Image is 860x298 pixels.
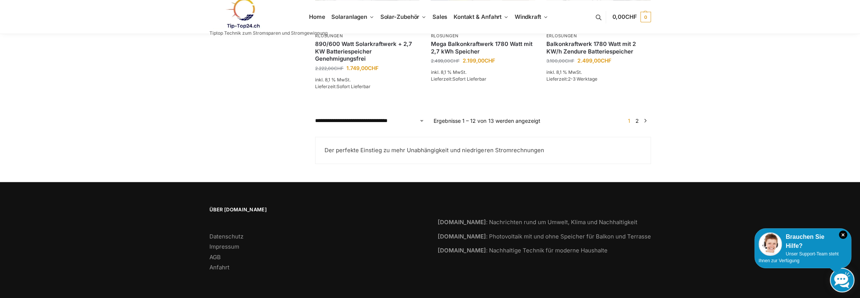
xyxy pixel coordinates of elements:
[484,57,495,64] span: CHF
[640,12,651,22] span: 0
[758,251,838,263] span: Unser Support-Team steht Ihnen zur Verfügung
[438,219,637,226] a: [DOMAIN_NAME]: Nachrichten rund um Umwelt, Klima und Nachhaltigkeit
[450,58,459,64] span: CHF
[209,254,221,261] a: AGB
[565,58,574,64] span: CHF
[431,69,535,76] p: inkl. 8,1 % MwSt.
[431,76,486,82] span: Lieferzeit:
[568,76,597,82] span: 2-3 Werktage
[209,233,243,240] a: Datenschutz
[601,57,611,64] span: CHF
[612,13,637,20] span: 0,00
[432,13,448,20] span: Sales
[546,69,651,76] p: inkl. 8,1 % MwSt.
[315,40,419,63] a: 890/600 Watt Solarkraftwerk + 2,7 KW Batteriespeicher Genehmigungsfrei
[438,247,486,254] strong: [DOMAIN_NAME]
[431,40,535,55] a: Mega Balkonkraftwerk 1780 Watt mit 2,7 kWh Speicher
[546,76,597,82] span: Lieferzeit:
[438,233,486,240] strong: [DOMAIN_NAME]
[462,57,495,64] bdi: 2.199,00
[577,57,611,64] bdi: 2.499,00
[331,13,367,20] span: Solaranlagen
[346,65,378,71] bdi: 1.749,00
[315,117,425,125] select: Shop-Reihenfolge
[438,233,651,240] a: [DOMAIN_NAME]: Photovoltaik mit und ohne Speicher für Balkon und Terrasse
[337,84,371,89] span: Sofort Lieferbar
[209,206,423,214] span: Über [DOMAIN_NAME]
[380,13,420,20] span: Solar-Zubehör
[546,40,651,55] a: Balkonkraftwerk 1780 Watt mit 2 KW/h Zendure Batteriespeicher
[209,264,229,271] a: Anfahrt
[368,65,378,71] span: CHF
[431,58,459,64] bdi: 2.499,00
[434,117,540,125] p: Ergebnisse 1 – 12 von 13 werden angezeigt
[209,31,328,35] p: Tiptop Technik zum Stromsparen und Stromgewinnung
[452,76,486,82] span: Sofort Lieferbar
[625,13,637,20] span: CHF
[315,84,371,89] span: Lieferzeit:
[454,13,502,20] span: Kontakt & Anfahrt
[515,13,541,20] span: Windkraft
[612,6,651,28] a: 0,00CHF 0
[758,232,847,251] div: Brauchen Sie Hilfe?
[438,247,608,254] a: [DOMAIN_NAME]: Nachhaltige Technik für moderne Haushalte
[438,219,486,226] strong: [DOMAIN_NAME]
[626,118,632,124] span: Seite 1
[325,146,641,155] p: Der perfekte Einstieg zu mehr Unabhängigkeit und niedrigeren Stromrechnungen
[315,76,419,83] p: inkl. 8,1 % MwSt.
[334,66,343,71] span: CHF
[758,232,782,256] img: Customer service
[546,58,574,64] bdi: 3.100,00
[315,66,343,71] bdi: 2.222,00
[642,117,648,125] a: →
[623,117,651,125] nav: Produkt-Seitennummerierung
[839,231,847,239] i: Schließen
[634,118,641,124] a: Seite 2
[209,243,239,250] a: Impressum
